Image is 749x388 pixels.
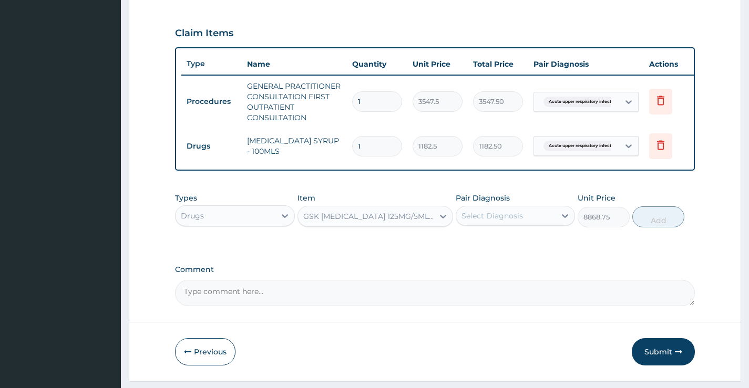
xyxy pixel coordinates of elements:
label: Unit Price [578,193,615,203]
label: Types [175,194,197,203]
h3: Claim Items [175,28,233,39]
th: Type [181,54,242,74]
button: Submit [632,338,695,365]
th: Name [242,54,347,75]
div: Drugs [181,211,204,221]
div: GSK [MEDICAL_DATA] 125MG/5ML SUSPENSION 100ML [303,211,435,222]
th: Quantity [347,54,407,75]
button: Add [632,206,684,227]
td: GENERAL PRACTITIONER CONSULTATION FIRST OUTPATIENT CONSULTATION [242,76,347,128]
td: Drugs [181,137,242,156]
label: Comment [175,265,695,274]
span: Acute upper respiratory infect... [543,141,620,151]
th: Total Price [468,54,528,75]
th: Actions [644,54,696,75]
span: Acute upper respiratory infect... [543,97,620,107]
td: Procedures [181,92,242,111]
label: Pair Diagnosis [456,193,510,203]
label: Item [297,193,315,203]
th: Pair Diagnosis [528,54,644,75]
button: Previous [175,338,235,365]
td: [MEDICAL_DATA] SYRUP - 100MLS [242,130,347,162]
th: Unit Price [407,54,468,75]
div: Select Diagnosis [461,211,523,221]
